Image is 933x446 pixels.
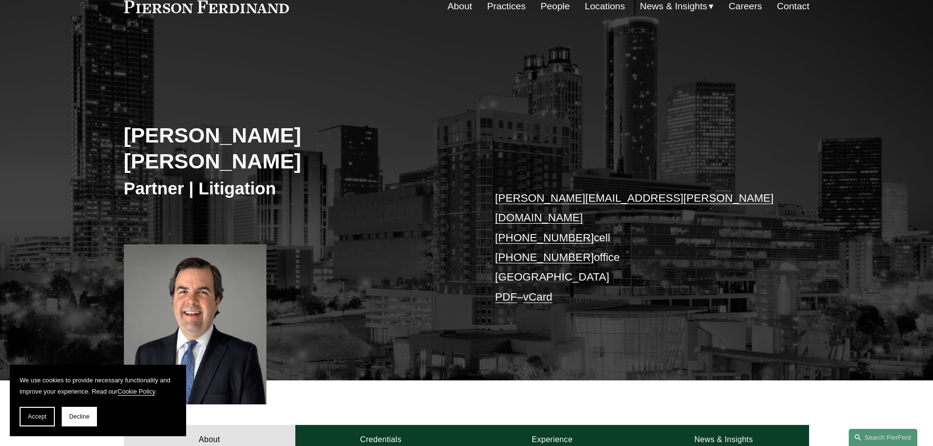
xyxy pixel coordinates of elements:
a: [PHONE_NUMBER] [495,232,594,244]
p: We use cookies to provide necessary functionality and improve your experience. Read our . [20,375,176,397]
a: PDF [495,291,517,303]
a: Search this site [849,429,917,446]
button: Accept [20,407,55,426]
a: [PHONE_NUMBER] [495,251,594,263]
span: Decline [69,413,90,420]
span: Accept [28,413,47,420]
a: [PERSON_NAME][EMAIL_ADDRESS][PERSON_NAME][DOMAIN_NAME] [495,192,774,224]
h3: Partner | Litigation [124,178,467,199]
h2: [PERSON_NAME] [PERSON_NAME] [124,122,467,174]
p: cell office [GEOGRAPHIC_DATA] – [495,188,781,307]
a: Cookie Policy [118,388,155,395]
a: vCard [523,291,552,303]
button: Decline [62,407,97,426]
section: Cookie banner [10,365,186,436]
